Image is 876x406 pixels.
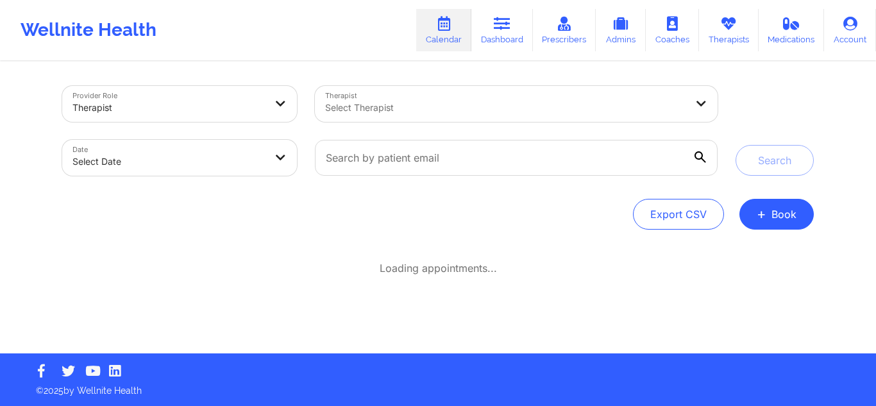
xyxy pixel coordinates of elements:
[72,94,265,122] div: Therapist
[62,262,814,275] div: Loading appointments...
[646,9,699,51] a: Coaches
[739,199,814,230] button: +Book
[315,140,718,176] input: Search by patient email
[596,9,646,51] a: Admins
[699,9,759,51] a: Therapists
[27,375,849,397] p: © 2025 by Wellnite Health
[471,9,533,51] a: Dashboard
[824,9,876,51] a: Account
[416,9,471,51] a: Calendar
[633,199,724,230] button: Export CSV
[533,9,596,51] a: Prescribers
[757,210,766,217] span: +
[736,145,814,176] button: Search
[759,9,825,51] a: Medications
[72,148,265,176] div: Select Date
